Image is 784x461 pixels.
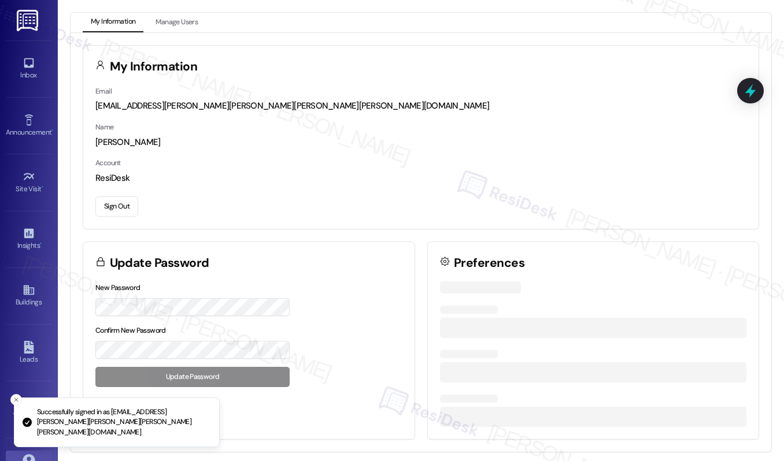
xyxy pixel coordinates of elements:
[95,136,746,148] div: [PERSON_NAME]
[147,13,206,32] button: Manage Users
[17,10,40,31] img: ResiDesk Logo
[40,240,42,248] span: •
[37,407,210,438] p: Successfully signed in as [EMAIL_ADDRESS][PERSON_NAME][PERSON_NAME][PERSON_NAME][PERSON_NAME][DOM...
[10,394,22,406] button: Close toast
[95,87,112,96] label: Email
[42,183,43,191] span: •
[95,196,138,217] button: Sign Out
[83,13,143,32] button: My Information
[95,326,166,335] label: Confirm New Password
[95,283,140,292] label: New Password
[110,61,198,73] h3: My Information
[95,122,114,132] label: Name
[6,224,52,255] a: Insights •
[6,337,52,369] a: Leads
[6,167,52,198] a: Site Visit •
[6,53,52,84] a: Inbox
[6,394,52,425] a: Templates •
[51,127,53,135] span: •
[95,172,746,184] div: ResiDesk
[110,257,209,269] h3: Update Password
[6,280,52,311] a: Buildings
[95,100,746,112] div: [EMAIL_ADDRESS][PERSON_NAME][PERSON_NAME][PERSON_NAME][PERSON_NAME][DOMAIN_NAME]
[95,158,121,168] label: Account
[454,257,524,269] h3: Preferences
